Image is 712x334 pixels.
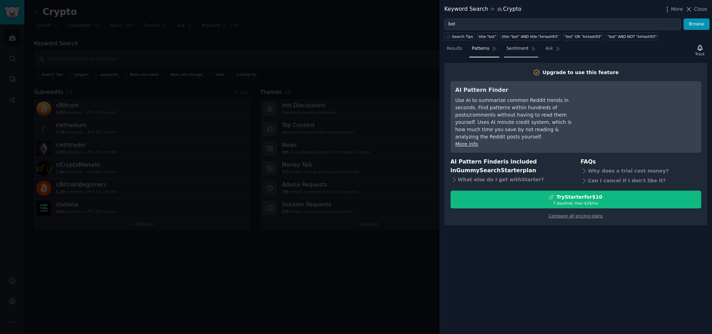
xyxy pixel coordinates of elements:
a: title:"bot" AND title:"kirtash93" [500,32,560,40]
div: Keyword Search Crypto [444,5,521,14]
input: Try a keyword related to your business [444,18,681,30]
div: 7 days trial, then $ 29 /mo [451,201,701,206]
span: More [671,6,683,13]
div: title:"bot" [479,34,496,39]
a: Sentiment [504,43,538,57]
a: Results [444,43,464,57]
h3: AI Pattern Finder is included in plan [451,158,571,175]
div: Upgrade to use this feature [543,69,619,76]
a: Patterns [469,43,499,57]
div: Try Starter for $10 [556,193,602,201]
span: Sentiment [507,46,528,52]
div: Use AI to summarize common Reddit trends in seconds. Find patterns within hundreds of posts/comme... [455,97,582,141]
button: Track [693,43,707,57]
a: More info [455,141,478,147]
iframe: YouTube video player [592,86,696,138]
span: GummySearch Starter [456,167,523,174]
span: Ask [545,46,553,52]
a: "bot" OR "kirtash93" [563,32,604,40]
div: "bot" OR "kirtash93" [564,34,602,39]
div: "bot" AND NOT "kirtash93" [607,34,657,39]
button: Search Tips [444,32,475,40]
span: Results [447,46,462,52]
div: Why does a trial cost money? [581,166,701,176]
a: title:"bot" [477,32,498,40]
span: Patterns [472,46,489,52]
a: Compare all pricing plans [549,214,603,218]
h3: AI Pattern Finder [455,86,582,95]
div: What else do I get with Starter ? [451,175,571,184]
h3: FAQs [581,158,701,166]
span: in [491,6,494,13]
button: Browse [683,18,710,30]
a: Ask [543,43,563,57]
div: Can I cancel if I don't like it? [581,176,701,186]
a: "bot" AND NOT "kirtash93" [606,32,658,40]
button: TryStarterfor$107 daystrial, then $29/mo [451,191,701,208]
div: Track [695,51,705,56]
button: More [664,6,683,13]
button: Close [685,6,707,13]
span: Close [694,6,707,13]
span: Search Tips [452,34,473,39]
div: title:"bot" AND title:"kirtash93" [502,34,559,39]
